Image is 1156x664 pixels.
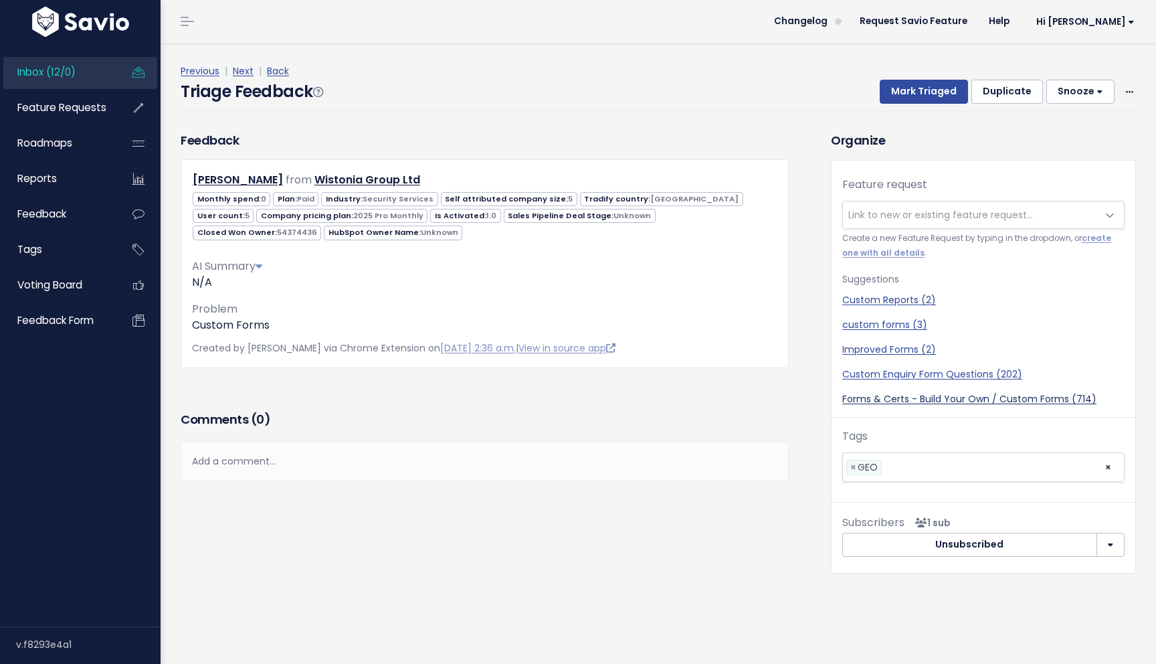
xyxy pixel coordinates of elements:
a: [DATE] 2:36 a.m. [440,341,516,355]
a: Back [267,64,289,78]
a: Custom Reports (2) [842,293,1125,307]
button: Duplicate [971,80,1043,104]
span: GEO [858,461,878,474]
span: [GEOGRAPHIC_DATA] [650,193,739,204]
span: | [256,64,264,78]
span: Company pricing plan: [256,209,427,223]
a: Forms & Certs - Build Your Own / Custom Forms (714) [842,392,1125,406]
span: Unknown [613,210,651,221]
span: 2025 Pro Monthly [353,210,423,221]
a: Feedback form [3,305,111,336]
span: Hi [PERSON_NAME] [1036,17,1135,27]
span: Subscribers [842,515,904,530]
a: Help [978,11,1020,31]
span: Created by [PERSON_NAME] via Chrome Extension on | [192,341,615,355]
span: Monthly spend: [193,192,270,206]
a: Previous [181,64,219,78]
a: Voting Board [3,270,111,301]
span: Problem [192,301,237,317]
a: create one with all details [842,233,1111,258]
button: Mark Triaged [880,80,968,104]
div: Add a comment... [181,442,789,481]
span: Tradify country: [580,192,743,206]
span: × [850,461,856,475]
span: Voting Board [17,278,82,292]
a: custom forms (3) [842,318,1125,332]
button: Snooze [1046,80,1115,104]
span: 54374436 [277,227,317,238]
h3: Comments ( ) [181,410,789,429]
a: Tags [3,234,111,265]
span: Roadmaps [17,136,72,150]
span: 0 [256,411,264,428]
span: Is Activated: [430,209,500,223]
span: Feedback [17,207,66,221]
span: Reports [17,171,57,185]
a: Wistonia Group Ltd [314,172,420,187]
span: | [222,64,230,78]
button: Unsubscribed [842,533,1097,557]
span: Plan: [273,192,318,206]
span: User count: [193,209,254,223]
a: Request Savio Feature [849,11,978,31]
span: Security Services [363,193,433,204]
span: Sales Pipeline Deal Stage: [504,209,656,223]
span: 0 [261,193,266,204]
span: AI Summary [192,258,262,274]
span: Unknown [421,227,458,238]
a: View in source app [518,341,615,355]
span: 5 [245,210,250,221]
img: logo-white.9d6f32f41409.svg [29,7,132,37]
span: Paid [297,193,314,204]
span: Industry: [321,192,438,206]
span: Tags [17,242,42,256]
h4: Triage Feedback [181,80,322,104]
span: 5 [568,193,573,204]
a: [PERSON_NAME] [193,172,283,187]
h3: Organize [831,131,1136,149]
span: Feedback form [17,313,94,327]
div: v.f8293e4a1 [16,627,161,662]
a: Next [233,64,254,78]
a: Feature Requests [3,92,111,123]
a: Reports [3,163,111,194]
span: from [286,172,312,187]
div: N/A [192,274,777,290]
h3: Feedback [181,131,239,149]
span: × [1104,453,1112,481]
a: Custom Enquiry Form Questions (202) [842,367,1125,382]
span: Inbox (12/0) [17,65,76,79]
li: GEO [846,460,882,475]
label: Tags [842,428,868,444]
p: Suggestions [842,271,1125,288]
p: Custom Forms [192,317,777,333]
a: Roadmaps [3,128,111,159]
label: Feature request [842,177,927,193]
span: 1.0 [486,210,496,221]
span: Link to new or existing feature request... [848,208,1033,222]
a: Improved Forms (2) [842,343,1125,357]
a: Inbox (12/0) [3,57,111,88]
a: Hi [PERSON_NAME] [1020,11,1145,32]
span: <p><strong>Subscribers</strong><br><br> - Carolina Salcedo Claramunt<br> </p> [910,516,951,529]
span: Changelog [774,17,828,26]
span: Closed Won Owner: [193,226,321,240]
small: Create a new Feature Request by typing in the dropdown, or . [842,232,1125,260]
a: Feedback [3,199,111,230]
span: Feature Requests [17,100,106,114]
span: Self attributed company size: [441,192,577,206]
span: HubSpot Owner Name: [324,226,462,240]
